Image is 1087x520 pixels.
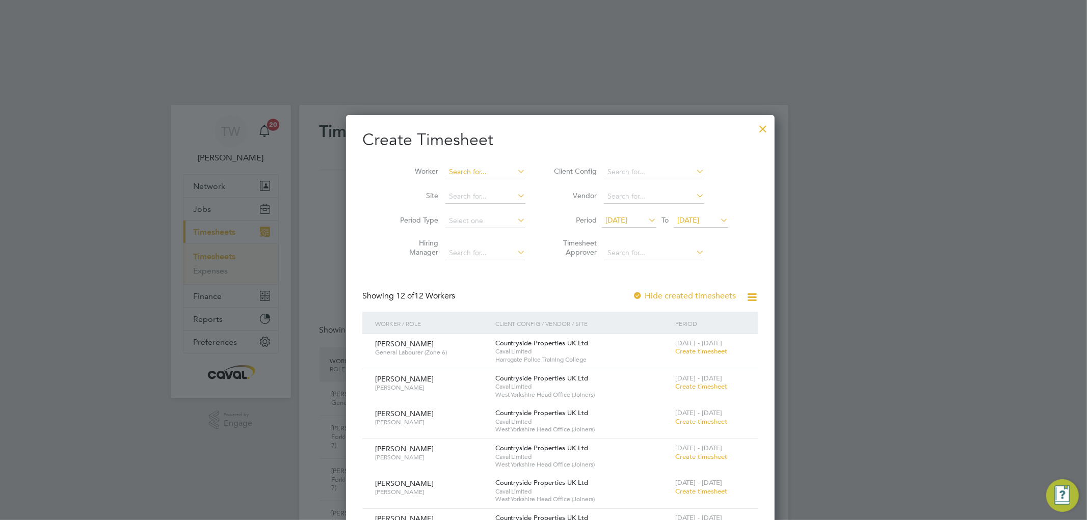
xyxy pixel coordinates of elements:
span: Create timesheet [675,382,727,391]
button: Engage Resource Center [1046,479,1079,512]
label: Worker [392,167,438,176]
input: Search for... [604,165,704,179]
span: Create timesheet [675,347,727,355]
span: West Yorkshire Head Office (Joiners) [495,495,671,503]
span: West Yorkshire Head Office (Joiners) [495,391,671,399]
span: Create timesheet [675,452,727,461]
span: Create timesheet [675,417,727,426]
h2: Create Timesheet [362,129,758,151]
span: [DATE] - [DATE] [675,339,722,347]
div: Period [673,312,748,335]
input: Search for... [445,246,525,260]
label: Site [392,191,438,200]
label: Period [551,215,597,225]
div: Showing [362,291,457,302]
span: Countryside Properties UK Ltd [495,444,589,452]
div: Worker / Role [373,312,493,335]
span: [DATE] - [DATE] [675,408,722,417]
span: Caval Limited [495,487,671,496]
span: Countryside Properties UK Ltd [495,408,589,417]
span: Create timesheet [675,487,727,496]
span: [PERSON_NAME] [375,418,488,426]
input: Select one [445,214,525,228]
input: Search for... [445,189,525,204]
span: Countryside Properties UK Ltd [495,374,589,382]
span: [DATE] - [DATE] [675,478,722,487]
label: Vendor [551,191,597,200]
span: Caval Limited [495,418,671,426]
span: Countryside Properties UK Ltd [495,478,589,487]
span: [PERSON_NAME] [375,444,434,453]
label: Period Type [392,215,438,225]
label: Client Config [551,167,597,176]
span: Caval Limited [495,347,671,355]
span: [PERSON_NAME] [375,453,488,461]
label: Hiring Manager [392,238,438,257]
span: 12 Workers [396,291,455,301]
input: Search for... [445,165,525,179]
input: Search for... [604,189,704,204]
span: [PERSON_NAME] [375,488,488,496]
span: [DATE] [677,215,699,225]
div: Client Config / Vendor / Site [493,312,673,335]
span: General Labourer (Zone 6) [375,348,488,357]
span: Harrogate Police Training College [495,355,671,364]
span: Countryside Properties UK Ltd [495,339,589,347]
span: Caval Limited [495,382,671,391]
span: [DATE] - [DATE] [675,374,722,382]
span: West Yorkshire Head Office (Joiners) [495,460,671,469]
span: To [658,213,672,227]
span: West Yorkshire Head Office (Joiners) [495,425,671,433]
label: Hide created timesheets [632,291,736,301]
span: [PERSON_NAME] [375,384,488,392]
label: Timesheet Approver [551,238,597,257]
span: [DATE] - [DATE] [675,444,722,452]
span: [PERSON_NAME] [375,339,434,348]
span: Caval Limited [495,453,671,461]
span: [PERSON_NAME] [375,374,434,384]
input: Search for... [604,246,704,260]
span: [PERSON_NAME] [375,479,434,488]
span: [PERSON_NAME] [375,409,434,418]
span: [DATE] [605,215,627,225]
span: 12 of [396,291,414,301]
